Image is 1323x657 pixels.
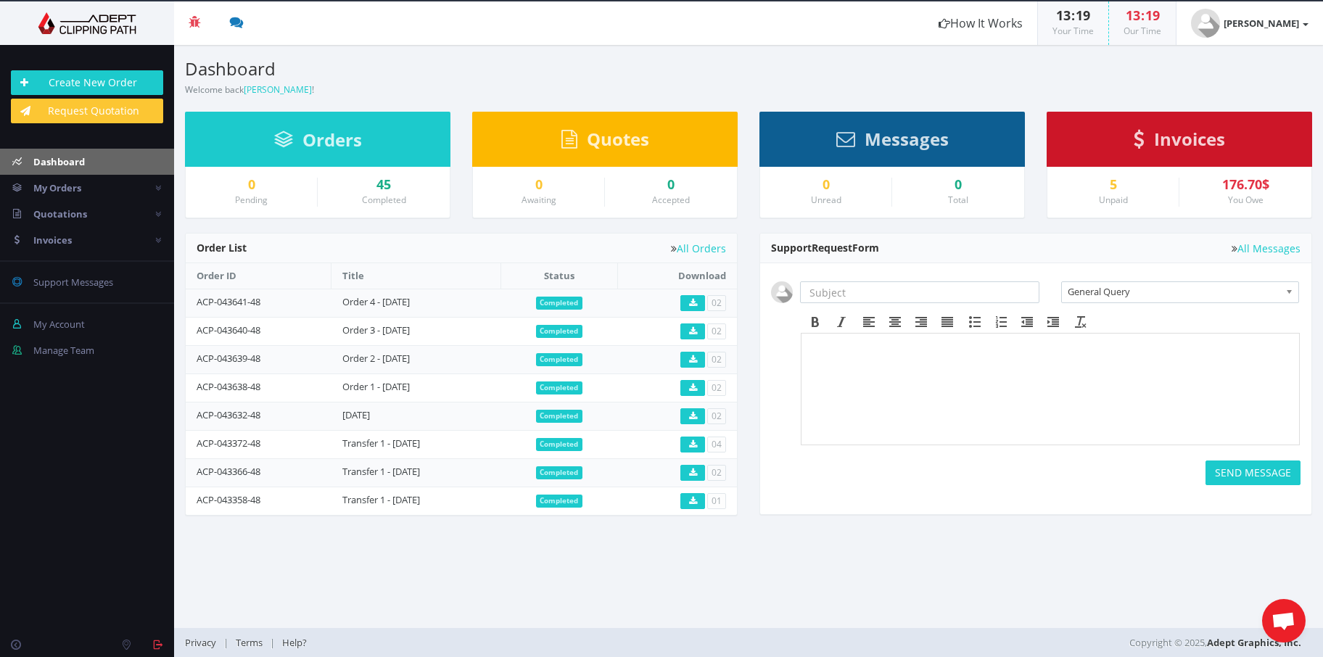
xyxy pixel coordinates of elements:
th: Title [331,263,500,289]
a: Order 3 - [DATE] [342,323,410,336]
a: ACP-043358-48 [197,493,260,506]
div: Align left [856,313,882,331]
small: Your Time [1052,25,1094,37]
span: Support Form [771,241,879,255]
a: Open chat [1262,599,1306,642]
a: Order 4 - [DATE] [342,295,410,308]
div: Italic [828,313,854,331]
span: Completed [536,381,583,394]
span: Completed [536,438,583,451]
span: Dashboard [33,155,85,168]
span: Completed [536,325,583,338]
div: Bullet list [962,313,988,331]
a: ACP-043372-48 [197,437,260,450]
a: Transfer 1 - [DATE] [342,437,420,450]
small: Awaiting [522,194,556,206]
a: Order 2 - [DATE] [342,352,410,365]
span: Manage Team [33,344,94,357]
a: 0 [616,178,726,192]
img: user_default.jpg [771,281,793,303]
a: ACP-043366-48 [197,465,260,478]
a: Transfer 1 - [DATE] [342,465,420,478]
span: Quotations [33,207,87,220]
span: General Query [1068,282,1279,301]
div: | | [185,628,936,657]
a: Terms [228,636,270,649]
small: Welcome back ! [185,83,314,96]
a: Help? [275,636,314,649]
span: 19 [1145,7,1160,24]
a: All Messages [1232,243,1301,254]
span: My Account [33,318,85,331]
span: Support Messages [33,276,113,289]
input: Subject [800,281,1039,303]
a: Create New Order [11,70,163,95]
a: Adept Graphics, Inc. [1207,636,1301,649]
a: All Orders [671,243,726,254]
iframe: Rich Text Area. Press ALT-F9 for menu. Press ALT-F10 for toolbar. Press ALT-0 for help [801,334,1299,445]
small: Completed [362,194,406,206]
div: Align center [882,313,908,331]
span: Orders [302,128,362,152]
img: Adept Graphics [11,12,163,34]
a: ACP-043641-48 [197,295,260,308]
div: 0 [903,178,1013,192]
span: : [1140,7,1145,24]
span: : [1071,7,1076,24]
small: You Owe [1228,194,1264,206]
span: My Orders [33,181,81,194]
a: Quotes [561,136,649,149]
a: 0 [771,178,881,192]
span: Completed [536,353,583,366]
span: Request [812,241,852,255]
small: Our Time [1124,25,1161,37]
div: 176.70$ [1190,178,1301,192]
span: Quotes [587,127,649,151]
a: Request Quotation [11,99,163,123]
div: Clear formatting [1068,313,1094,331]
span: 13 [1126,7,1140,24]
strong: [PERSON_NAME] [1224,17,1299,30]
span: Messages [865,127,949,151]
small: Accepted [652,194,690,206]
small: Unpaid [1099,194,1128,206]
span: Completed [536,466,583,479]
div: Decrease indent [1014,313,1040,331]
span: Completed [536,297,583,310]
h3: Dashboard [185,59,738,78]
th: Download [618,263,737,289]
a: Order 1 - [DATE] [342,380,410,393]
a: How It Works [924,1,1037,45]
button: SEND MESSAGE [1205,460,1301,485]
span: Copyright © 2025, [1129,635,1301,650]
a: 5 [1058,178,1168,192]
a: Messages [836,136,949,149]
span: Completed [536,495,583,508]
a: [PERSON_NAME] [1176,1,1323,45]
div: Numbered list [988,313,1014,331]
span: Order List [197,241,247,255]
span: 19 [1076,7,1090,24]
a: ACP-043632-48 [197,408,260,421]
div: Align right [908,313,934,331]
a: Orders [274,136,362,149]
a: 0 [197,178,306,192]
div: Increase indent [1040,313,1066,331]
small: Pending [235,194,268,206]
small: Unread [811,194,841,206]
a: 0 [484,178,593,192]
a: ACP-043639-48 [197,352,260,365]
span: Invoices [33,234,72,247]
small: Total [948,194,968,206]
a: 45 [329,178,439,192]
span: Invoices [1154,127,1225,151]
span: 13 [1056,7,1071,24]
a: [DATE] [342,408,370,421]
a: ACP-043638-48 [197,380,260,393]
span: Completed [536,410,583,423]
